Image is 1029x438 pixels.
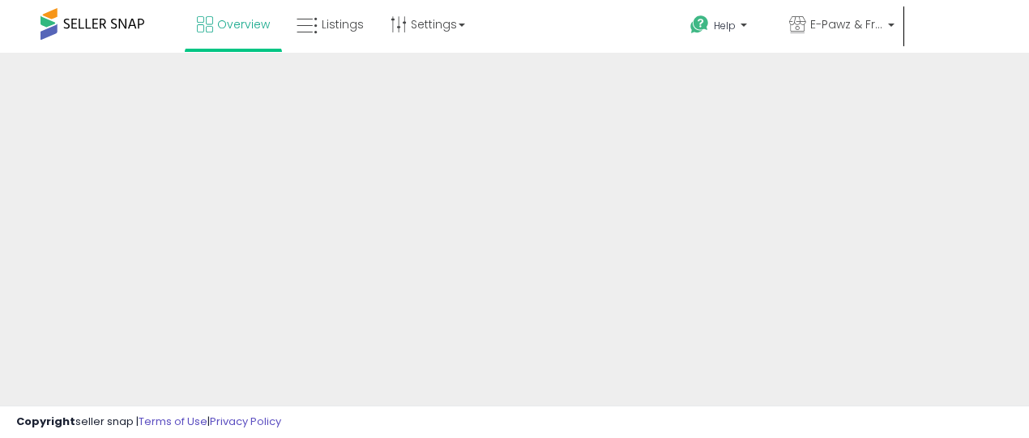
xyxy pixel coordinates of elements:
[690,15,710,35] i: Get Help
[322,16,364,32] span: Listings
[16,414,281,430] div: seller snap | |
[217,16,270,32] span: Overview
[714,19,736,32] span: Help
[810,16,883,32] span: E-Pawz & Friends
[139,414,207,429] a: Terms of Use
[677,2,775,53] a: Help
[210,414,281,429] a: Privacy Policy
[16,414,75,429] strong: Copyright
